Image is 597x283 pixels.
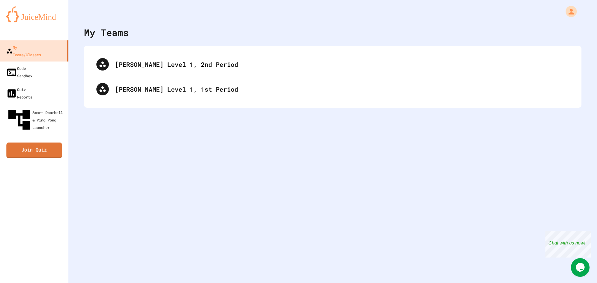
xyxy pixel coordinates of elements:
div: My Account [559,4,578,19]
div: [PERSON_NAME] Level 1, 1st Period [115,84,569,94]
div: My Teams [84,25,129,39]
div: [PERSON_NAME] Level 1, 2nd Period [115,60,569,69]
iframe: chat widget [545,231,591,258]
div: My Teams/Classes [6,43,41,58]
div: Code Sandbox [6,65,32,80]
div: [PERSON_NAME] Level 1, 1st Period [90,77,575,102]
div: [PERSON_NAME] Level 1, 2nd Period [90,52,575,77]
div: Quiz Reports [6,86,32,101]
iframe: chat widget [571,258,591,277]
img: logo-orange.svg [6,6,62,22]
div: Smart Doorbell & Ping Pong Launcher [6,107,66,133]
a: Join Quiz [6,143,62,158]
